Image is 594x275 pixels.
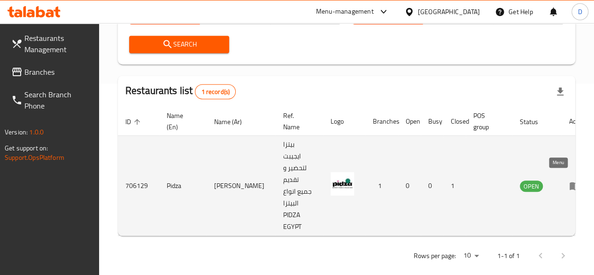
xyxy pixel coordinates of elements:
img: Pidza [331,172,354,196]
span: 1 record(s) [195,87,235,96]
td: Pidza [159,136,207,236]
div: Rows per page: [460,249,482,263]
h2: Restaurants list [125,84,236,99]
span: Get support on: [5,142,48,154]
a: Search Branch Phone [4,83,99,117]
a: Restaurants Management [4,27,99,61]
td: بيتزا ايجيبت لتحضير و تقديم جميع انواع البيتزا PIDZA EGYPT [276,136,323,236]
a: Support.OpsPlatform [5,151,64,164]
span: Branches [24,66,92,78]
div: Export file [549,80,571,103]
table: enhanced table [118,107,594,236]
span: Name (En) [167,110,195,133]
th: Logo [323,107,365,136]
span: Ref. Name [283,110,312,133]
p: Rows per page: [414,250,456,262]
span: Search [137,39,222,50]
span: D [578,7,582,17]
p: 1-1 of 1 [497,250,520,262]
td: 1 [443,136,466,236]
span: ID [125,116,143,127]
div: Menu-management [316,6,374,17]
span: Status [520,116,550,127]
button: Search [129,36,230,53]
span: OPEN [520,181,543,192]
td: 0 [421,136,443,236]
th: Closed [443,107,466,136]
div: [GEOGRAPHIC_DATA] [418,7,480,17]
span: Search Branch Phone [24,89,92,111]
td: 1 [365,136,398,236]
th: Open [398,107,421,136]
td: 0 [398,136,421,236]
td: 706129 [118,136,159,236]
th: Busy [421,107,443,136]
a: Branches [4,61,99,83]
span: Version: [5,126,28,138]
th: Action [562,107,594,136]
span: 1.0.0 [29,126,44,138]
div: Total records count [195,84,236,99]
span: POS group [473,110,501,133]
th: Branches [365,107,398,136]
span: Restaurants Management [24,32,92,55]
td: [PERSON_NAME] [207,136,276,236]
span: Name (Ar) [214,116,254,127]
